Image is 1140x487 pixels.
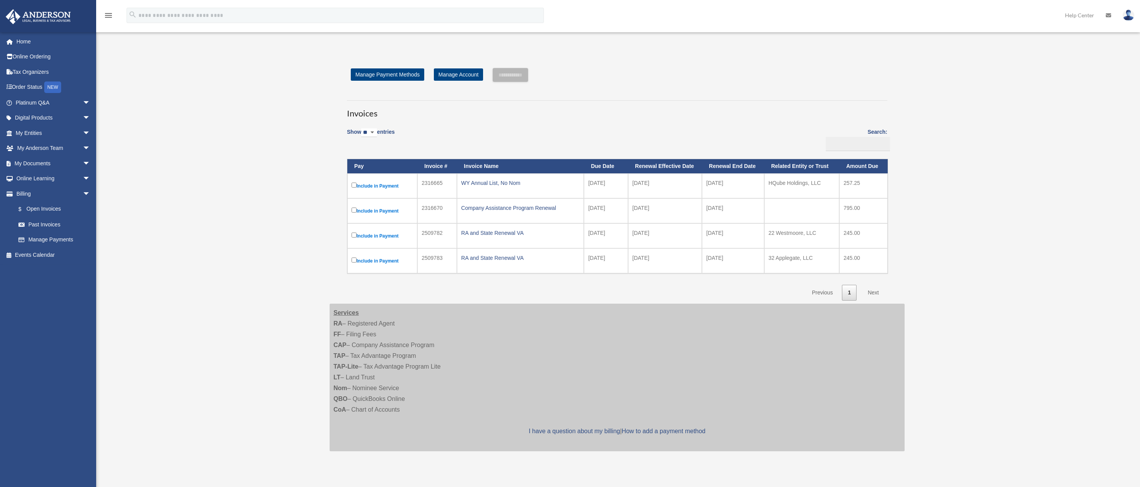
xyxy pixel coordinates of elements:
[104,11,113,20] i: menu
[417,159,457,173] th: Invoice #: activate to sort column ascending
[702,223,764,248] td: [DATE]
[5,186,98,201] a: Billingarrow_drop_down
[417,198,457,223] td: 2316670
[839,248,888,273] td: 245.00
[11,217,98,232] a: Past Invoices
[352,231,413,241] label: Include in Payment
[842,285,857,301] a: 1
[457,159,584,173] th: Invoice Name: activate to sort column ascending
[461,228,580,238] div: RA and State Renewal VA
[839,173,888,198] td: 257.25
[584,173,628,198] td: [DATE]
[44,81,61,93] div: NEW
[347,100,887,120] h3: Invoices
[584,198,628,223] td: [DATE]
[764,173,839,198] td: HQube Holdings, LLC
[461,253,580,263] div: RA and State Renewal VA
[83,125,98,141] span: arrow_drop_down
[584,223,628,248] td: [DATE]
[351,68,424,81] a: Manage Payment Methods
[352,183,357,188] input: Include in Payment
[823,127,887,151] label: Search:
[5,49,102,65] a: Online Ordering
[826,137,890,151] input: Search:
[5,95,102,110] a: Platinum Q&Aarrow_drop_down
[352,181,413,191] label: Include in Payment
[417,173,457,198] td: 2316665
[333,342,347,348] strong: CAP
[352,233,357,238] input: Include in Payment
[333,426,901,437] p: |
[461,178,580,188] div: WY Annual List, No Nom
[83,95,98,111] span: arrow_drop_down
[83,171,98,187] span: arrow_drop_down
[628,248,702,273] td: [DATE]
[333,320,342,327] strong: RA
[839,159,888,173] th: Amount Due: activate to sort column ascending
[333,352,345,359] strong: TAP
[839,223,888,248] td: 245.00
[764,159,839,173] th: Related Entity or Trust: activate to sort column ascending
[347,159,417,173] th: Pay: activate to sort column descending
[23,204,27,214] span: $
[5,34,102,49] a: Home
[584,159,628,173] th: Due Date: activate to sort column ascending
[333,406,346,413] strong: CoA
[862,285,885,301] a: Next
[352,208,357,213] input: Include in Payment
[83,186,98,202] span: arrow_drop_down
[128,10,137,19] i: search
[529,428,620,434] a: I have a question about my billing
[333,385,347,391] strong: Nom
[1123,10,1134,21] img: User Pic
[352,256,413,266] label: Include in Payment
[417,248,457,273] td: 2509783
[622,428,705,434] a: How to add a payment method
[333,374,340,381] strong: LT
[347,127,395,145] label: Show entries
[5,156,102,171] a: My Documentsarrow_drop_down
[83,156,98,171] span: arrow_drop_down
[11,232,98,248] a: Manage Payments
[702,159,764,173] th: Renewal End Date: activate to sort column ascending
[584,248,628,273] td: [DATE]
[5,64,102,80] a: Tax Organizers
[11,201,94,217] a: $Open Invoices
[806,285,838,301] a: Previous
[83,110,98,126] span: arrow_drop_down
[628,159,702,173] th: Renewal Effective Date: activate to sort column ascending
[83,141,98,156] span: arrow_drop_down
[352,206,413,216] label: Include in Payment
[104,13,113,20] a: menu
[764,248,839,273] td: 32 Applegate, LLC
[461,203,580,213] div: Company Assistance Program Renewal
[333,396,347,402] strong: QBO
[352,258,357,263] input: Include in Payment
[333,309,359,316] strong: Services
[628,223,702,248] td: [DATE]
[628,198,702,223] td: [DATE]
[361,128,377,137] select: Showentries
[628,173,702,198] td: [DATE]
[434,68,483,81] a: Manage Account
[333,331,341,337] strong: FF
[702,248,764,273] td: [DATE]
[764,223,839,248] td: 22 Westmoore, LLC
[839,198,888,223] td: 795.00
[5,125,102,141] a: My Entitiesarrow_drop_down
[5,247,102,263] a: Events Calendar
[5,80,102,95] a: Order StatusNEW
[5,171,102,186] a: Online Learningarrow_drop_down
[417,223,457,248] td: 2509782
[702,198,764,223] td: [DATE]
[330,304,905,451] div: – Registered Agent – Filing Fees – Company Assistance Program – Tax Advantage Program – Tax Advan...
[702,173,764,198] td: [DATE]
[5,110,102,126] a: Digital Productsarrow_drop_down
[3,9,73,24] img: Anderson Advisors Platinum Portal
[333,363,358,370] strong: TAP-Lite
[5,141,102,156] a: My Anderson Teamarrow_drop_down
